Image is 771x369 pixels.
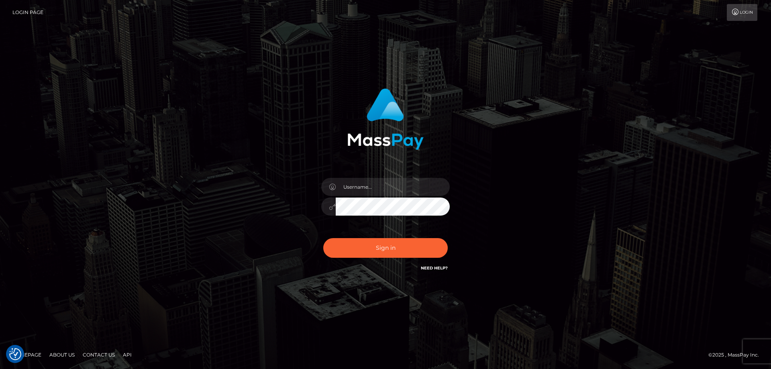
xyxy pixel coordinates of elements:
[12,4,43,21] a: Login Page
[9,348,21,360] img: Revisit consent button
[46,349,78,361] a: About Us
[9,349,45,361] a: Homepage
[9,348,21,360] button: Consent Preferences
[708,351,765,359] div: © 2025 , MassPay Inc.
[336,178,450,196] input: Username...
[727,4,757,21] a: Login
[347,88,424,150] img: MassPay Login
[80,349,118,361] a: Contact Us
[120,349,135,361] a: API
